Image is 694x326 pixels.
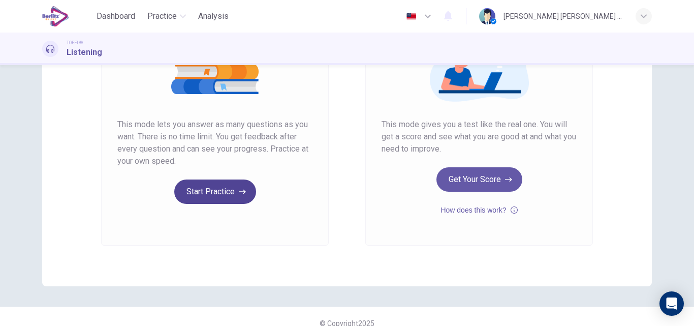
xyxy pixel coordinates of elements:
[97,10,135,22] span: Dashboard
[67,46,102,58] h1: Listening
[194,7,233,25] button: Analysis
[42,6,69,26] img: EduSynch logo
[382,118,577,155] span: This mode gives you a test like the real one. You will get a score and see what you are good at a...
[405,13,418,20] img: en
[198,10,229,22] span: Analysis
[436,167,522,192] button: Get Your Score
[67,39,83,46] span: TOEFL®
[174,180,256,204] button: Start Practice
[117,118,312,167] span: This mode lets you answer as many questions as you want. There is no time limit. You get feedback...
[503,10,623,22] div: [PERSON_NAME] [PERSON_NAME] Toledo
[143,7,190,25] button: Practice
[42,6,92,26] a: EduSynch logo
[479,8,495,24] img: Profile picture
[147,10,177,22] span: Practice
[659,291,684,316] div: Open Intercom Messenger
[440,204,517,216] button: How does this work?
[92,7,139,25] button: Dashboard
